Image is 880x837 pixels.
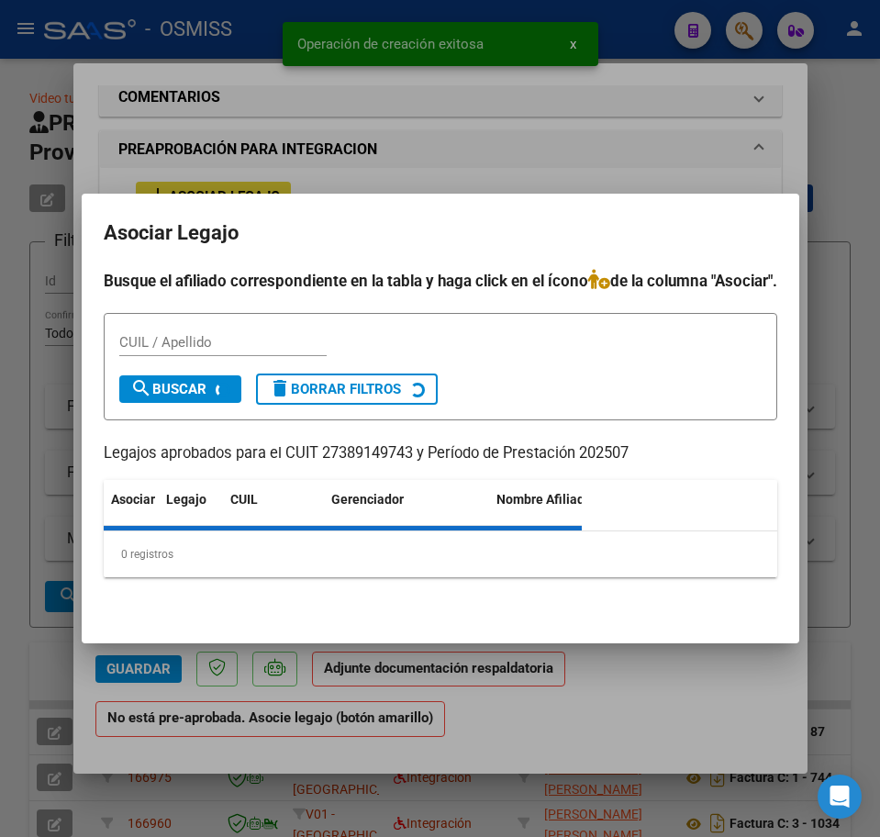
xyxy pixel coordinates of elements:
datatable-header-cell: CUIL [223,480,324,541]
button: Buscar [119,375,241,403]
span: Buscar [130,381,206,397]
span: Asociar [111,492,155,507]
div: 0 registros [104,531,777,577]
h2: Asociar Legajo [104,216,777,251]
button: Borrar Filtros [256,374,438,405]
span: Nombre Afiliado [496,492,592,507]
span: Gerenciador [331,492,404,507]
datatable-header-cell: Gerenciador [324,480,489,541]
div: Open Intercom Messenger [818,775,862,819]
span: Borrar Filtros [269,381,401,397]
span: CUIL [230,492,258,507]
datatable-header-cell: Legajo [159,480,223,541]
mat-icon: delete [269,377,291,399]
p: Legajos aprobados para el CUIT 27389149743 y Período de Prestación 202507 [104,442,777,465]
span: Legajo [166,492,206,507]
datatable-header-cell: Nombre Afiliado [489,480,627,541]
datatable-header-cell: Asociar [104,480,159,541]
mat-icon: search [130,377,152,399]
h4: Busque el afiliado correspondiente en la tabla y haga click en el ícono de la columna "Asociar". [104,269,777,293]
